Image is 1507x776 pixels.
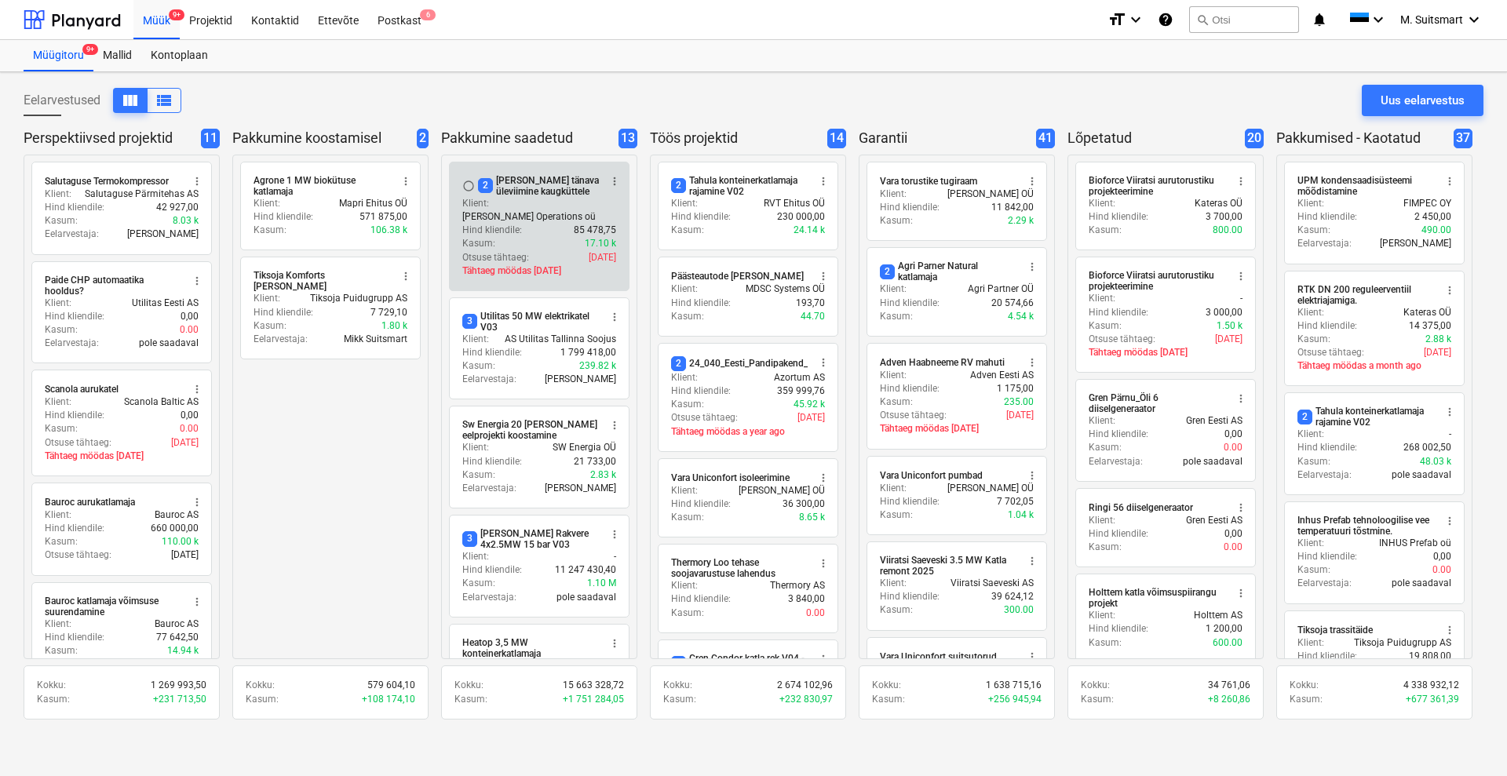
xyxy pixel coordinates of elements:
p: Kasum : [45,535,78,548]
p: Hind kliendile : [1297,441,1357,454]
p: 2.83 k [590,468,616,482]
p: Hind kliendile : [462,346,522,359]
p: 0,00 [181,310,199,323]
span: 14 [827,129,846,148]
span: more_vert [608,175,621,188]
p: Tähtaeg möödas a year ago [671,425,825,439]
p: Utilitas Eesti AS [132,297,199,310]
p: Otsuse tähtaeg : [462,251,529,264]
p: Hind kliendile : [1089,210,1148,224]
div: Müügitoru [24,40,93,71]
p: 0,00 [1433,550,1451,563]
p: Salutaguse Pärmitehas AS [85,188,199,201]
p: Eelarvestaja : [254,333,308,346]
p: Hind kliendile : [462,455,522,468]
p: Hind kliendile : [880,201,940,214]
p: Kasum : [254,319,286,333]
p: Hind kliendile : [880,297,940,310]
p: 230 000,00 [777,210,825,224]
div: Paide CHP automaatika hooldus? [45,275,181,297]
p: Hind kliendile : [1297,550,1357,563]
p: Hind kliendile : [254,306,313,319]
p: Kasum : [1297,455,1330,468]
p: Mapri Ehitus OÜ [339,197,407,210]
p: 21 733,00 [574,455,616,468]
p: Otsuse tähtaeg : [45,436,111,450]
p: Hind kliendile : [671,384,731,398]
p: Klient : [462,441,489,454]
p: Kasum : [671,310,704,323]
p: Kateras OÜ [1403,306,1451,319]
span: more_vert [608,311,621,323]
p: 235.00 [1004,395,1034,409]
p: Kasum : [462,468,495,482]
span: 20 [1245,129,1264,148]
p: Kasum : [880,214,913,228]
p: Klient : [671,371,698,384]
i: Abikeskus [1158,10,1173,29]
p: 660 000,00 [151,522,199,535]
p: [PERSON_NAME] OÜ [947,482,1034,495]
span: more_vert [191,496,203,508]
span: more_vert [1235,270,1247,282]
p: Tähtaeg möödas [DATE] [880,422,1034,435]
p: Tähtaeg möödas a month ago [1297,359,1451,373]
p: Azortum AS [774,371,825,384]
p: Agri Partner OÜ [968,282,1034,296]
p: MDSC Systems OÜ [746,282,825,296]
span: 11 [201,129,220,148]
p: Pakkumised - Kaotatud [1276,129,1447,148]
p: 268 002,50 [1403,441,1451,454]
span: more_vert [191,175,203,188]
p: 359 999,76 [777,384,825,398]
p: [PERSON_NAME] [127,228,199,241]
p: 239.82 k [579,359,616,373]
div: Agrone 1 MW biokütuse katlamaja [254,175,390,197]
span: 3 [462,314,477,329]
p: 17.10 k [585,237,616,250]
p: RVT Ehitus OÜ [764,197,825,210]
p: - [1449,428,1451,441]
div: Bauroc aurukatlamaja [45,496,135,508]
i: keyboard_arrow_down [1126,10,1145,29]
p: Klient : [880,282,907,296]
p: 0.00 [180,422,199,435]
div: Gren Pärnu_Õli 6 diiselgeneraator [1089,392,1225,414]
p: [PERSON_NAME] OÜ [947,188,1034,201]
p: [PERSON_NAME] Operations oü [462,210,596,224]
p: Kasum : [880,395,913,409]
p: 85 478,75 [574,224,616,237]
p: Tähtaeg möödas [DATE] [1089,346,1242,359]
div: Thermory Loo tehase soojavarustuse lahendus [671,557,808,579]
p: Hind kliendile : [254,210,313,224]
p: Eelarvestaja : [462,482,516,495]
div: Tahula konteinerkatlamaja rajamine V02 [671,175,808,197]
span: 6 [420,9,436,20]
p: 36 300,00 [783,497,825,511]
div: Agri Parner Natural katlamaja [880,260,1016,282]
p: 1 799 418,00 [560,346,616,359]
p: Hind kliendile : [462,224,522,237]
p: Kasum : [880,310,913,323]
p: Lõpetatud [1067,129,1239,148]
div: Uus eelarvestus [1381,90,1465,111]
div: Eelarvestused [24,88,181,113]
p: Adven Eesti AS [970,369,1034,382]
p: Hind kliendile : [880,495,940,508]
p: Hind kliendile : [1089,428,1148,441]
p: Klient : [880,188,907,201]
p: pole saadaval [1392,468,1451,482]
p: 11 247 430,40 [555,563,616,577]
span: Kuva veergudena [121,91,140,110]
span: more_vert [608,419,621,432]
p: FIMPEC OY [1403,197,1451,210]
p: Klient : [880,482,907,495]
p: - [1240,292,1242,305]
p: Klient : [880,369,907,382]
p: Kasum : [1089,441,1122,454]
div: RTK DN 200 reguleerventiil elektriajamiga. [1297,284,1434,306]
span: more_vert [1026,650,1038,663]
span: more_vert [1026,356,1038,369]
span: more_vert [400,270,412,282]
span: more_vert [1235,501,1247,514]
